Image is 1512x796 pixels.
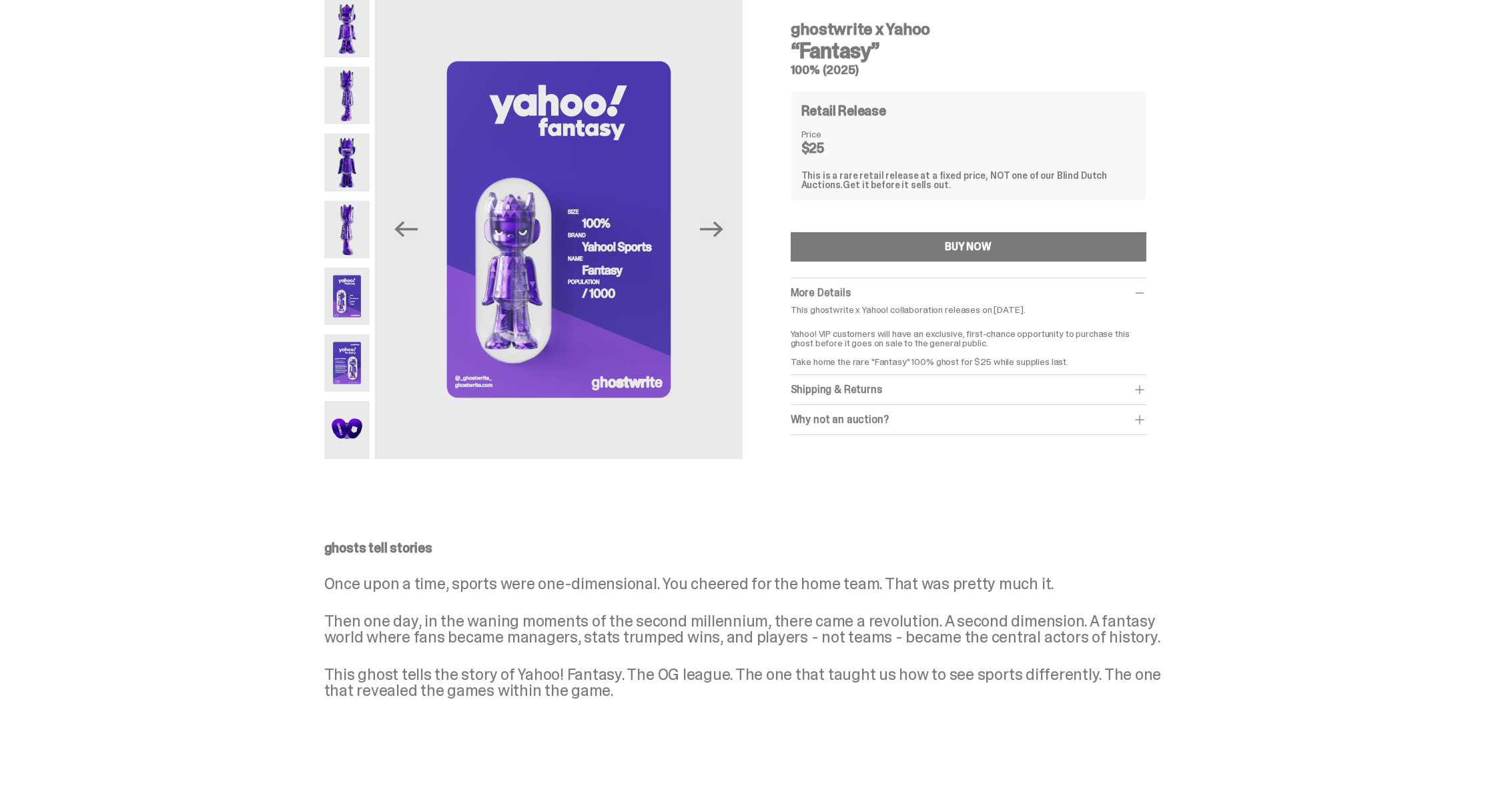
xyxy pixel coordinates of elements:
p: Once upon a time, sports were one-dimensional. You cheered for the home team. That was pretty muc... [324,576,1178,592]
img: Yahoo-HG---2.png [324,67,370,124]
img: Yahoo-HG---7.png [324,401,370,458]
div: Why not an auction? [791,413,1146,426]
p: Then one day, in the waning moments of the second millennium, there came a revolution. A second d... [324,613,1178,645]
button: BUY NOW [791,232,1146,262]
h4: ghostwrite x Yahoo [791,21,1146,37]
p: ghosts tell stories [324,541,1178,554]
img: Yahoo-HG---6.png [324,334,370,392]
img: Yahoo-HG---3.png [324,133,370,191]
img: Yahoo-HG---5.png [324,268,370,325]
p: Yahoo! VIP customers will have an exclusive, first-chance opportunity to purchase this ghost befo... [791,320,1146,366]
p: This ghost tells the story of Yahoo! Fantasy. The OG league. The one that taught us how to see sp... [324,667,1178,699]
dd: $25 [801,141,868,155]
span: Get it before it sells out. [843,179,951,191]
h4: Retail Release [801,104,886,117]
div: Shipping & Returns [791,383,1146,396]
button: Previous [391,215,420,244]
dt: Price [801,129,868,139]
h5: 100% (2025) [791,64,1146,76]
p: This ghostwrite x Yahoo! collaboration releases on [DATE]. [791,305,1146,314]
span: More Details [791,286,851,300]
div: BUY NOW [945,242,992,252]
div: This is a rare retail release at a fixed price, NOT one of our Blind Dutch Auctions. [801,171,1136,189]
img: Yahoo-HG---4.png [324,201,370,258]
h3: “Fantasy” [791,40,1146,61]
button: Next [697,215,727,244]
